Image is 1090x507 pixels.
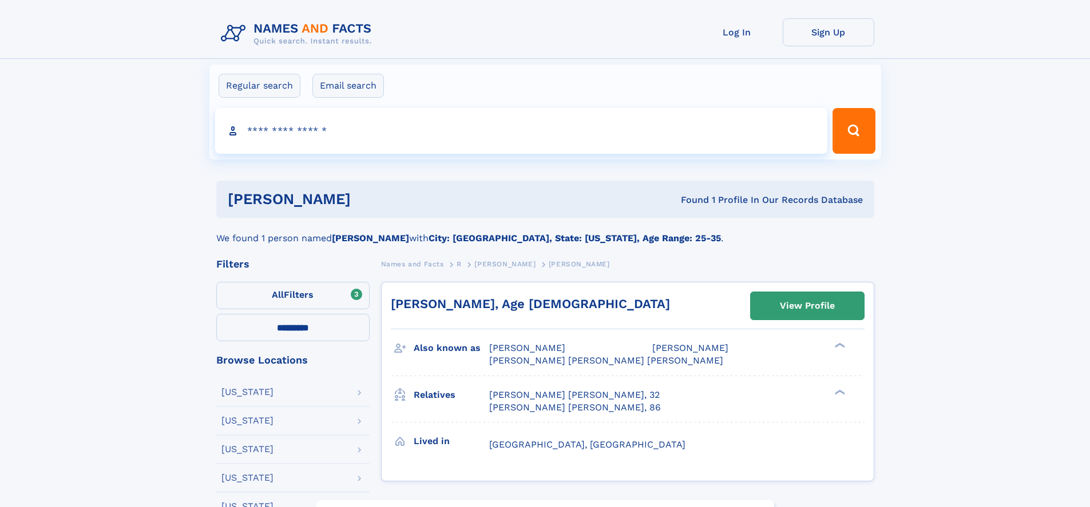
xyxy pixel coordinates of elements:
div: Browse Locations [216,355,370,365]
h1: [PERSON_NAME] [228,192,516,206]
label: Email search [312,74,384,98]
h3: Also known as [414,338,489,358]
div: View Profile [780,293,835,319]
button: Search Button [833,108,875,154]
a: Sign Up [783,18,874,46]
div: [US_STATE] [221,416,274,425]
span: [PERSON_NAME] [PERSON_NAME] [PERSON_NAME] [489,355,723,366]
span: [PERSON_NAME] [474,260,536,268]
div: [US_STATE] [221,473,274,482]
span: [PERSON_NAME] [652,342,728,353]
span: [PERSON_NAME] [489,342,565,353]
span: All [272,289,284,300]
div: Filters [216,259,370,269]
img: Logo Names and Facts [216,18,381,49]
a: [PERSON_NAME] [PERSON_NAME], 32 [489,389,660,401]
a: View Profile [751,292,864,320]
a: [PERSON_NAME], Age [DEMOGRAPHIC_DATA] [391,297,670,311]
div: [US_STATE] [221,445,274,454]
h3: Lived in [414,432,489,451]
a: [PERSON_NAME] [PERSON_NAME], 86 [489,401,661,414]
div: [US_STATE] [221,388,274,397]
b: [PERSON_NAME] [332,233,409,243]
div: We found 1 person named with . [216,218,874,245]
span: [GEOGRAPHIC_DATA], [GEOGRAPHIC_DATA] [489,439,685,450]
b: City: [GEOGRAPHIC_DATA], State: [US_STATE], Age Range: 25-35 [429,233,721,243]
label: Regular search [219,74,300,98]
a: R [457,257,462,271]
span: [PERSON_NAME] [549,260,610,268]
span: R [457,260,462,268]
div: ❯ [832,342,846,349]
label: Filters [216,282,370,309]
div: Found 1 Profile In Our Records Database [516,194,863,206]
a: [PERSON_NAME] [474,257,536,271]
div: ❯ [832,388,846,396]
input: search input [215,108,828,154]
h3: Relatives [414,385,489,405]
a: Names and Facts [381,257,444,271]
a: Log In [691,18,783,46]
